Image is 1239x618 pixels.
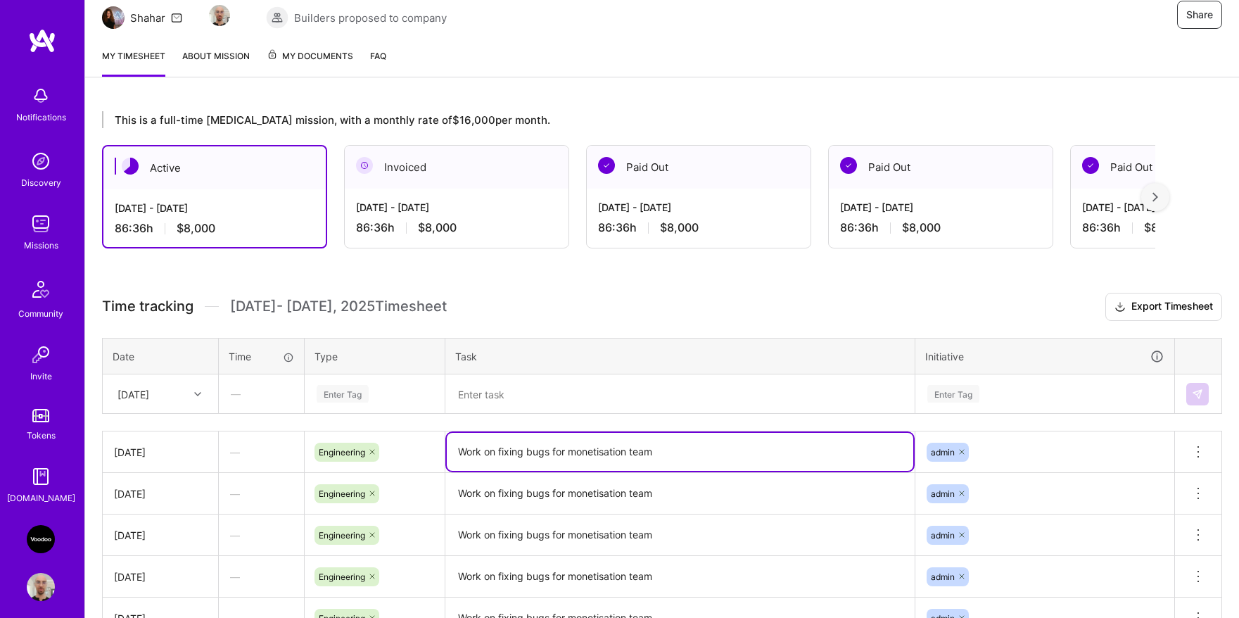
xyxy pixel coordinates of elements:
span: $8,000 [418,220,457,235]
span: [DATE] - [DATE] , 2025 Timesheet [230,298,447,315]
span: admin [931,488,955,499]
span: Engineering [319,488,365,499]
img: teamwork [27,210,55,238]
textarea: Work on fixing bugs for monetisation team [447,557,913,596]
div: Invoiced [345,146,568,189]
div: [DATE] - [DATE] [356,200,557,215]
div: Notifications [16,110,66,125]
th: Date [103,338,219,374]
img: discovery [27,147,55,175]
img: Paid Out [1082,157,1099,174]
textarea: Work on fixing bugs for monetisation team [447,433,913,471]
div: [DATE] [114,486,207,501]
span: Engineering [319,447,365,458]
img: Team Architect [102,6,125,29]
div: Paid Out [587,146,811,189]
i: icon Chevron [194,391,201,398]
a: About Mission [182,49,250,77]
div: [DATE] - [DATE] [115,201,314,215]
span: Share [1186,8,1213,22]
div: Initiative [925,348,1164,365]
span: $8,000 [660,220,699,235]
img: logo [28,28,56,53]
img: Submit [1192,389,1203,400]
div: 86:36 h [598,220,799,235]
span: Time tracking [102,298,193,315]
div: — [219,434,304,471]
span: $8,000 [1144,220,1183,235]
img: right [1152,192,1158,202]
div: Enter Tag [927,383,979,405]
img: tokens [32,409,49,422]
span: $8,000 [902,220,941,235]
div: [DATE] - [DATE] [840,200,1041,215]
div: [DOMAIN_NAME] [7,491,75,505]
textarea: Work on fixing bugs for monetisation team [447,516,913,555]
img: Paid Out [598,157,615,174]
img: guide book [27,462,55,491]
span: Engineering [319,530,365,541]
i: icon Mail [171,12,182,23]
div: [DATE] [114,445,207,460]
button: Share [1177,1,1222,29]
span: My Documents [267,49,353,64]
div: [DATE] [114,528,207,543]
div: 86:36 h [356,220,557,235]
div: — [219,558,304,595]
a: My Documents [267,49,353,77]
div: Tokens [27,428,56,443]
span: Engineering [319,572,365,582]
i: icon Download [1114,300,1126,315]
img: bell [27,82,55,110]
a: User Avatar [23,573,58,601]
button: Export Timesheet [1105,293,1222,321]
img: Builders proposed to company [266,6,288,29]
img: Invite [27,341,55,369]
img: Community [24,272,58,306]
div: — [219,475,304,512]
div: Time [229,349,294,364]
a: FAQ [370,49,386,77]
img: VooDoo (BeReal): Engineering Execution Squad [27,525,55,553]
span: $8,000 [177,221,215,236]
div: 86:36 h [115,221,314,236]
span: admin [931,572,955,582]
a: Team Member Avatar [210,4,229,27]
div: [DATE] [114,569,207,584]
th: Task [445,338,915,374]
div: Shahar [130,11,165,25]
div: 86:36 h [840,220,1041,235]
div: Paid Out [829,146,1053,189]
div: Enter Tag [317,383,369,405]
div: Discovery [21,175,61,190]
span: admin [931,447,955,458]
div: Invite [30,369,52,384]
div: [DATE] - [DATE] [598,200,799,215]
div: [DATE] [117,386,149,401]
div: This is a full-time [MEDICAL_DATA] mission, with a monthly rate of $16,000 per month. [102,111,1155,128]
div: — [219,517,304,554]
a: My timesheet [102,49,165,77]
div: — [220,375,303,412]
span: Builders proposed to company [294,11,447,25]
img: Active [122,158,139,175]
span: admin [931,530,955,541]
div: Community [18,306,63,321]
div: Missions [24,238,58,253]
textarea: Work on fixing bugs for monetisation team [447,474,913,513]
img: Team Member Avatar [209,5,230,26]
div: Active [103,146,326,189]
img: User Avatar [27,573,55,601]
img: Paid Out [840,157,857,174]
th: Type [305,338,445,374]
a: VooDoo (BeReal): Engineering Execution Squad [23,525,58,553]
img: Invoiced [356,157,373,174]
